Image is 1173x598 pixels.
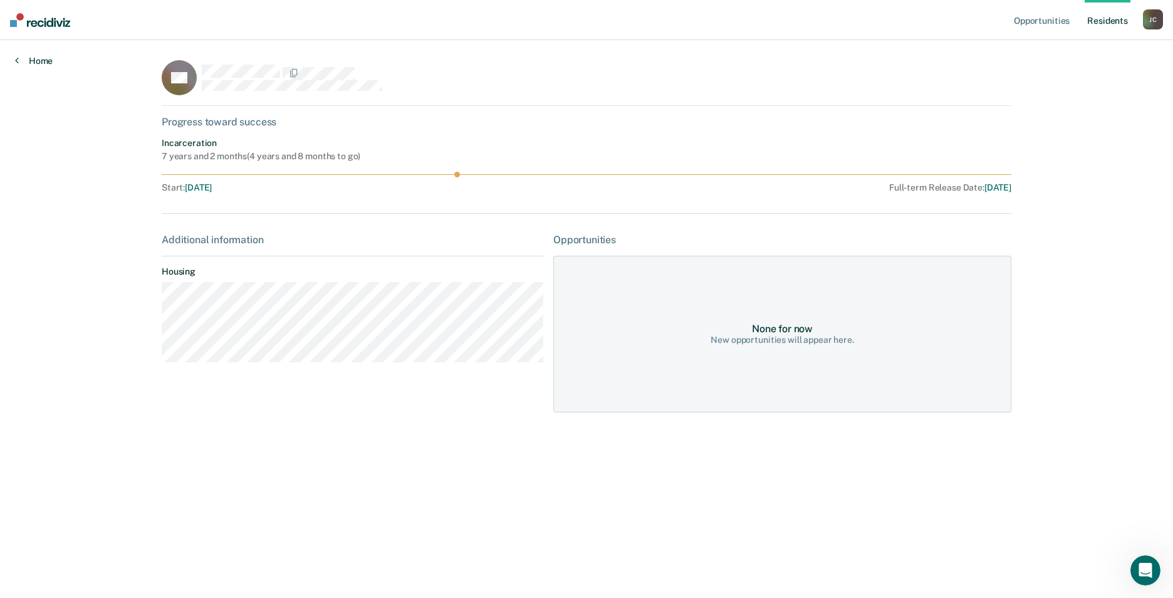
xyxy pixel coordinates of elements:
[162,138,360,149] div: Incarceration
[162,234,543,246] div: Additional information
[553,234,1011,246] div: Opportunities
[711,335,853,345] div: New opportunities will appear here.
[553,182,1011,193] div: Full-term Release Date :
[15,55,53,66] a: Home
[10,13,70,27] img: Recidiviz
[162,182,548,193] div: Start :
[162,266,543,277] dt: Housing
[1143,9,1163,29] div: J C
[162,151,360,162] div: 7 years and 2 months ( 4 years and 8 months to go )
[162,116,1011,128] div: Progress toward success
[752,323,813,335] div: None for now
[1130,555,1160,585] iframe: Intercom live chat
[1143,9,1163,29] button: JC
[185,182,212,192] span: [DATE]
[984,182,1011,192] span: [DATE]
